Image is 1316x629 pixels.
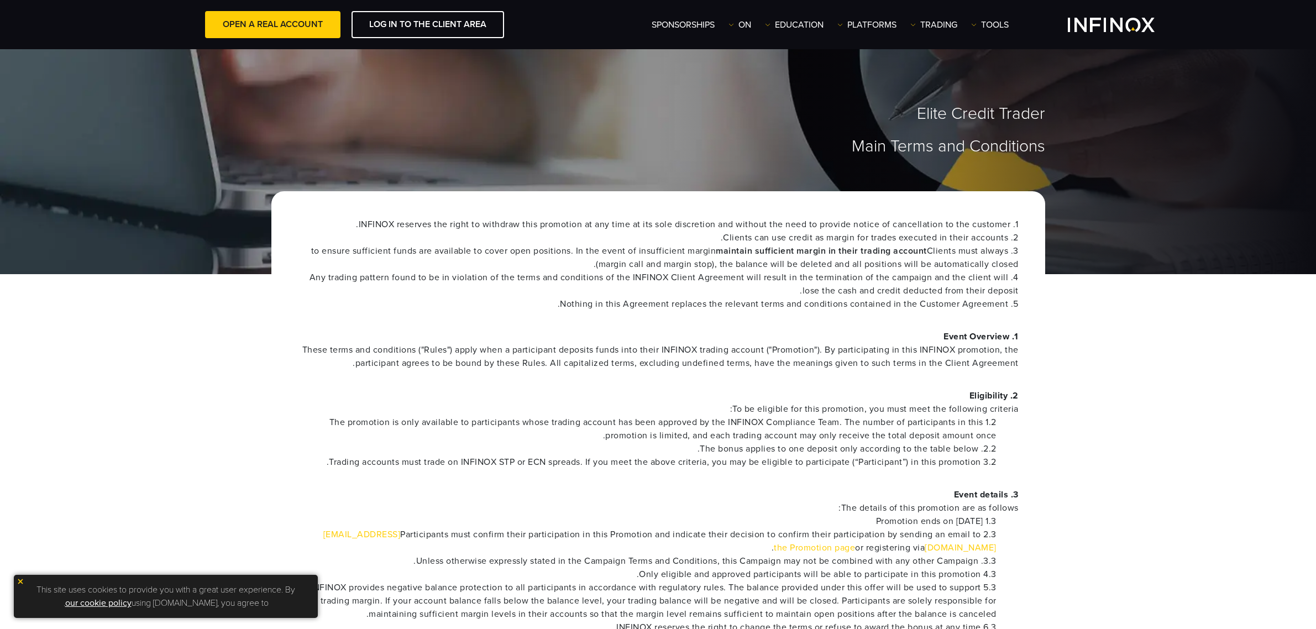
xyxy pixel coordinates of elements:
a: Tools [971,18,1009,32]
a: our cookie policy [65,597,132,609]
font: Trading [920,19,957,30]
font: to ensure sufficient funds are available to cover open positions. In the event of insufficient ma... [311,245,1019,270]
font: 3. Event details [954,489,1019,500]
font: 1.3 Promotion ends on [DATE] [876,516,997,527]
a: Platforms [837,18,896,32]
font: Main Terms and Conditions [852,136,1045,156]
font: 5. Nothing in this Agreement replaces the relevant terms and conditions contained in the Customer... [558,298,1019,310]
font: or registering via [855,542,925,553]
font: Platforms [847,19,896,30]
a: education [765,18,824,32]
font: Elite Credit Trader [917,103,1045,124]
font: The details of this promotion are as follows: [838,502,1019,513]
font: 3. Clients must always [927,245,1019,256]
font: 1.2 The promotion is only available to participants whose trading account has been approved by th... [329,417,997,441]
font: 3.3. Unless otherwise expressly stated in the Campaign Terms and Conditions, this Campaign may no... [413,555,997,567]
font: Log in to the client area [369,19,486,30]
font: . [772,542,774,553]
font: 4.3 Only eligible and approved participants will be able to participate in this promotion. [637,569,997,580]
img: yellow close icon [17,578,24,585]
font: This site uses cookies to provide you with a great user experience. By using [DOMAIN_NAME], you a... [36,584,295,609]
font: Tools [981,19,1009,30]
a: [EMAIL_ADDRESS][DOMAIN_NAME] [323,529,997,553]
font: 2. Eligibility [969,390,1019,401]
a: on [728,18,751,32]
font: 2.2. The bonus applies to one deposit only according to the table below. [698,443,997,454]
a: the Promotion page [774,542,855,553]
a: INFINOX Logo [1042,18,1155,32]
font: 5.3 INFINOX provides negative balance protection to all participants in accordance with regulator... [300,582,997,620]
font: 3.2 Trading accounts must trade on INFINOX STP or ECN spreads. If you meet the above criteria, yo... [327,457,997,468]
font: education [775,19,824,30]
a: Sponsorships [652,18,715,32]
a: Log in to the client area [352,11,504,38]
a: Open a real account [205,11,340,38]
font: To be eligible for this promotion, you must meet the following criteria: [730,403,1019,415]
font: Open a real account [223,19,323,30]
font: Sponsorships [652,19,715,30]
font: 4. Any trading pattern found to be in violation of the terms and conditions of the INFINOX Client... [310,272,1019,296]
font: on [738,19,751,30]
a: Trading [910,18,957,32]
font: 2. Clients can use credit as margin for trades executed in their accounts. [721,232,1019,243]
font: 1. INFINOX reserves the right to withdraw this promotion at any time at its sole discretion and w... [356,219,1019,230]
font: 1. Event Overview [943,331,1019,342]
font: . [64,597,65,609]
font: maintain sufficient margin in their trading account [716,245,927,256]
font: These terms and conditions ("Rules") apply when a participant deposits funds into their INFINOX t... [302,344,1019,369]
font: 2.3 Participants must confirm their participation in this Promotion and indicate their decision t... [400,529,997,540]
